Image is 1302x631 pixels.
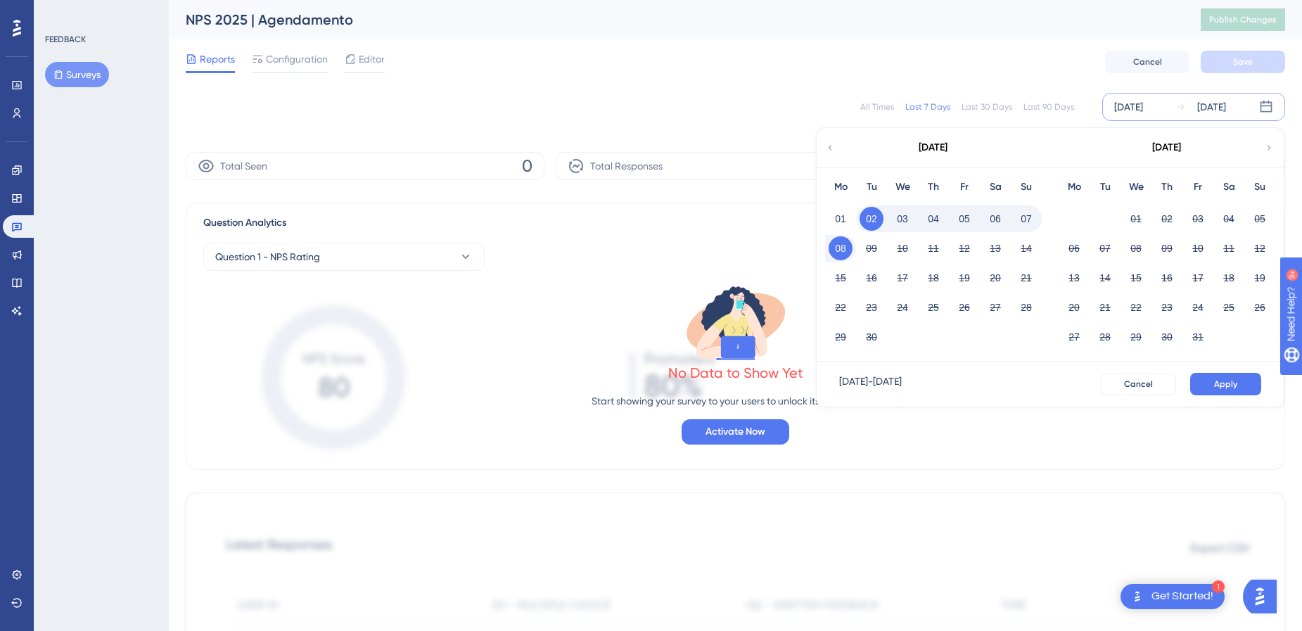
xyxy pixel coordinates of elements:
[1093,236,1117,260] button: 07
[891,236,914,260] button: 10
[1217,236,1241,260] button: 11
[1121,584,1225,609] div: Open Get Started! checklist, remaining modules: 1
[1014,207,1038,231] button: 07
[891,266,914,290] button: 17
[1124,207,1148,231] button: 01
[1186,207,1210,231] button: 03
[921,207,945,231] button: 04
[1248,207,1272,231] button: 05
[1186,266,1210,290] button: 17
[860,101,894,113] div: All Times
[1201,8,1285,31] button: Publish Changes
[983,236,1007,260] button: 13
[887,179,918,196] div: We
[668,363,803,383] div: No Data to Show Yet
[220,158,267,174] span: Total Seen
[1093,295,1117,319] button: 21
[921,236,945,260] button: 11
[215,248,320,265] span: Question 1 - NPS Rating
[949,179,980,196] div: Fr
[1155,266,1179,290] button: 16
[952,236,976,260] button: 12
[952,207,976,231] button: 05
[1114,98,1143,115] div: [DATE]
[829,266,853,290] button: 15
[1124,266,1148,290] button: 15
[921,295,945,319] button: 25
[1059,179,1090,196] div: Mo
[1209,14,1277,25] span: Publish Changes
[1155,236,1179,260] button: 09
[1129,588,1146,605] img: launcher-image-alternative-text
[839,373,902,395] div: [DATE] - [DATE]
[522,155,532,177] span: 0
[1062,295,1086,319] button: 20
[919,139,947,156] div: [DATE]
[1124,378,1153,390] span: Cancel
[918,179,949,196] div: Th
[1152,139,1181,156] div: [DATE]
[1214,378,1237,390] span: Apply
[1186,236,1210,260] button: 10
[860,325,883,349] button: 30
[825,179,856,196] div: Mo
[829,325,853,349] button: 29
[1151,589,1213,604] div: Get Started!
[1248,236,1272,260] button: 12
[1186,295,1210,319] button: 24
[1155,325,1179,349] button: 30
[921,266,945,290] button: 18
[891,295,914,319] button: 24
[1105,51,1189,73] button: Cancel
[45,34,86,45] div: FEEDBACK
[1124,325,1148,349] button: 29
[952,266,976,290] button: 19
[983,207,1007,231] button: 06
[1151,179,1182,196] div: Th
[1243,575,1285,618] iframe: UserGuiding AI Assistant Launcher
[1217,207,1241,231] button: 04
[1212,580,1225,593] div: 1
[905,101,950,113] div: Last 7 Days
[1155,207,1179,231] button: 02
[1011,179,1042,196] div: Su
[1023,101,1074,113] div: Last 90 Days
[706,423,765,440] span: Activate Now
[891,207,914,231] button: 03
[829,236,853,260] button: 08
[1093,266,1117,290] button: 14
[1186,325,1210,349] button: 31
[1197,98,1226,115] div: [DATE]
[1190,373,1261,395] button: Apply
[359,51,385,68] span: Editor
[1121,179,1151,196] div: We
[962,101,1012,113] div: Last 30 Days
[952,295,976,319] button: 26
[1201,51,1285,73] button: Save
[1248,295,1272,319] button: 26
[592,393,880,409] p: Start showing your survey to your users to unlock its full potential.
[45,62,109,87] button: Surveys
[1248,266,1272,290] button: 19
[682,419,789,445] button: Activate Now
[96,7,104,18] div: 9+
[1217,266,1241,290] button: 18
[829,295,853,319] button: 22
[856,179,887,196] div: Tu
[1155,295,1179,319] button: 23
[200,51,235,68] span: Reports
[186,10,1166,30] div: NPS 2025 | Agendamento
[1062,236,1086,260] button: 06
[983,266,1007,290] button: 20
[203,243,485,271] button: Question 1 - NPS Rating
[1101,373,1176,395] button: Cancel
[860,266,883,290] button: 16
[1090,179,1121,196] div: Tu
[203,215,286,231] span: Question Analytics
[1014,266,1038,290] button: 21
[860,295,883,319] button: 23
[1062,325,1086,349] button: 27
[590,158,663,174] span: Total Responses
[1133,56,1162,68] span: Cancel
